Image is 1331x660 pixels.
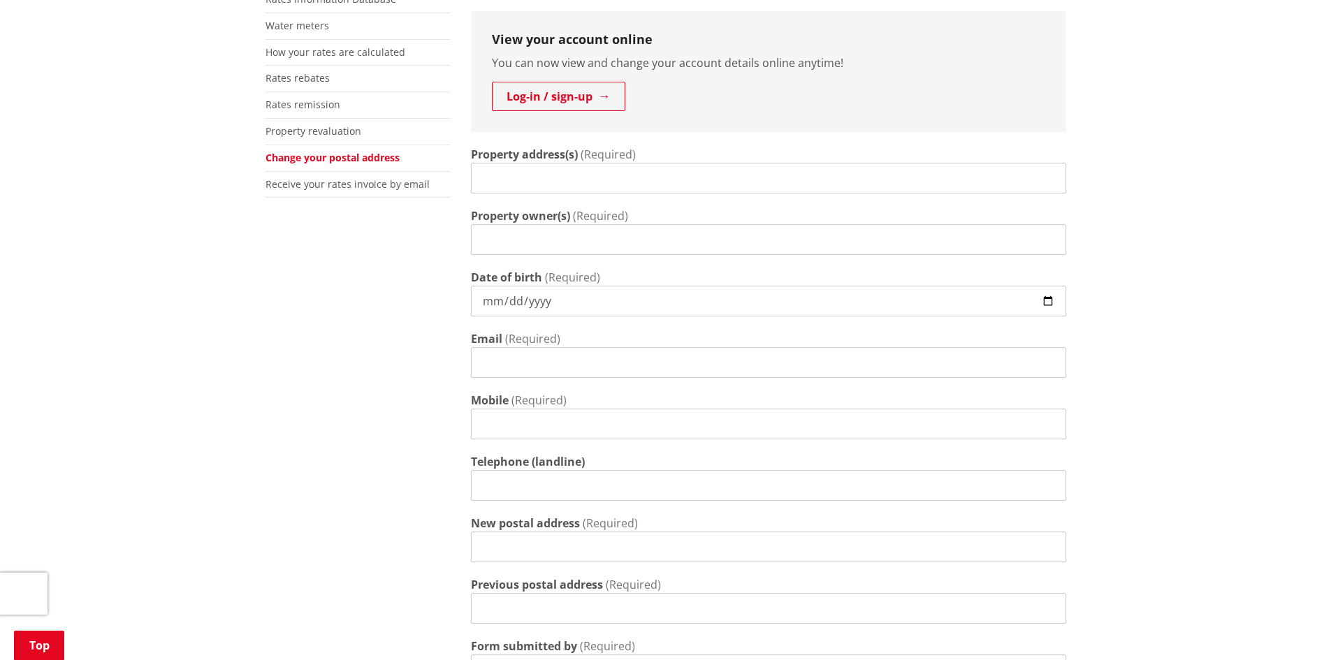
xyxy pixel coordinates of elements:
[545,270,600,285] span: (Required)
[580,638,635,654] span: (Required)
[581,147,636,162] span: (Required)
[471,269,542,286] label: Date of birth
[583,515,638,531] span: (Required)
[471,330,502,347] label: Email
[492,54,1045,71] p: You can now view and change your account details online anytime!
[471,146,578,163] label: Property address(s)
[266,151,400,164] a: Change your postal address
[14,631,64,660] a: Top
[573,208,628,223] span: (Required)
[266,98,340,111] a: Rates remission
[471,515,580,531] label: New postal address
[266,71,330,85] a: Rates rebates
[492,82,625,111] a: Log-in / sign-up
[471,207,570,224] label: Property owner(s)
[505,331,560,346] span: (Required)
[471,392,509,409] label: Mobile
[266,45,405,59] a: How your rates are calculated
[471,638,577,654] label: Form submitted by
[511,393,567,408] span: (Required)
[266,124,361,138] a: Property revaluation
[1267,601,1317,652] iframe: Messenger Launcher
[266,19,329,32] a: Water meters
[471,453,585,470] label: Telephone (landline)
[606,577,661,592] span: (Required)
[471,576,603,593] label: Previous postal address
[492,32,1045,47] h3: View your account online
[266,177,430,191] a: Receive your rates invoice by email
